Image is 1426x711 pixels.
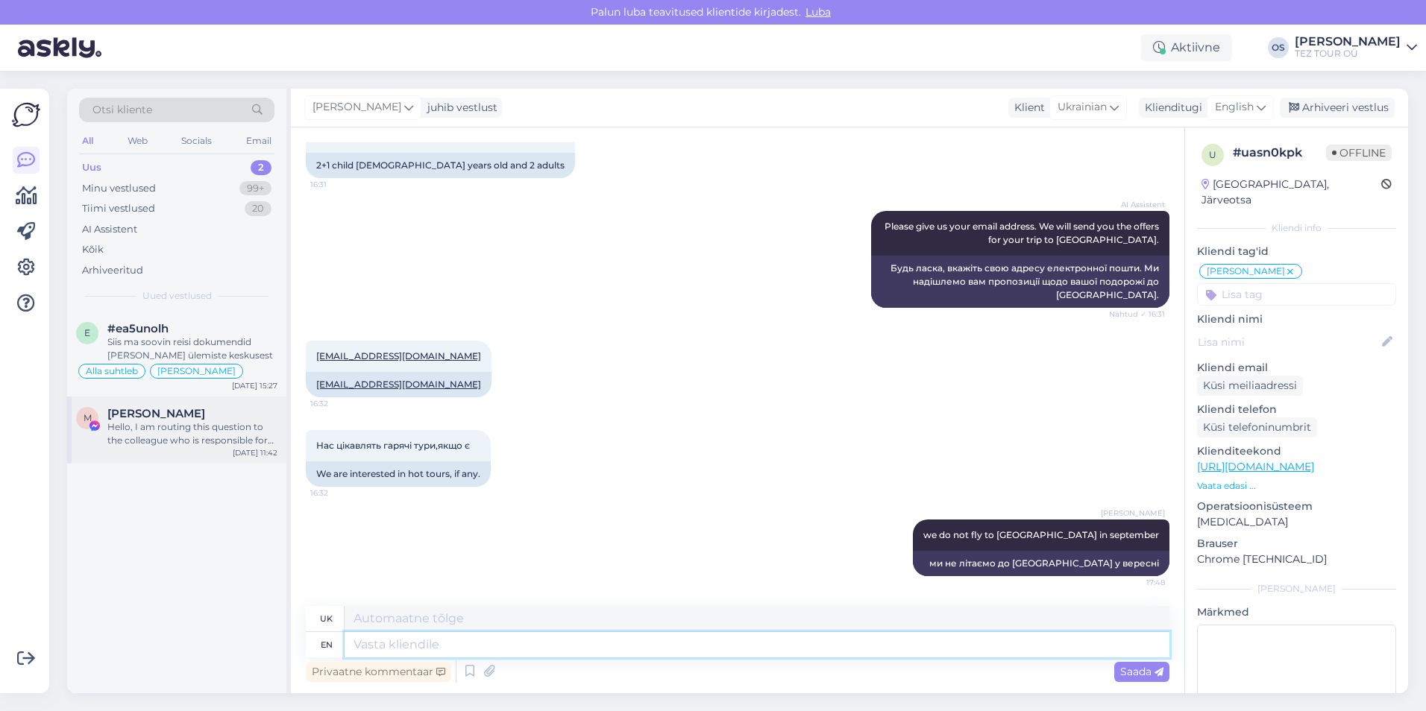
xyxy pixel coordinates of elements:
div: Klienditugi [1139,100,1202,116]
p: Kliendi telefon [1197,402,1396,417]
div: 2 [251,160,271,175]
div: AI Assistent [82,222,137,237]
span: [PERSON_NAME] [312,99,401,116]
span: Please give us your email address. We will send you the offers for your trip to [GEOGRAPHIC_DATA]. [885,221,1161,245]
span: M [84,412,92,423]
div: Hello, I am routing this question to the colleague who is responsible for this topic. The reply m... [107,420,277,447]
p: Operatsioonisüsteem [1197,499,1396,514]
span: 17:48 [1109,577,1165,588]
div: Minu vestlused [82,181,156,196]
span: [PERSON_NAME] [157,367,236,376]
div: [PERSON_NAME] [1295,36,1401,48]
span: [PERSON_NAME] [1207,267,1285,276]
span: 16:32 [310,487,366,499]
p: Märkmed [1197,604,1396,620]
div: Email [243,131,274,151]
span: Marina Marova [107,407,205,420]
span: [PERSON_NAME] [1101,508,1165,519]
div: Kõik [82,242,104,257]
div: [GEOGRAPHIC_DATA], Järveotsa [1202,177,1381,208]
span: #ea5unolh [107,322,169,335]
div: Siis ma soovin reisi dokumendid [PERSON_NAME] ülemiste keskusest [107,335,277,362]
span: English [1215,99,1254,116]
span: Luba [801,5,835,19]
div: We are interested in hot tours, if any. [306,461,491,487]
div: Küsi meiliaadressi [1197,376,1303,396]
div: Arhiveeritud [82,263,143,278]
div: 99+ [239,181,271,196]
div: TEZ TOUR OÜ [1295,48,1401,60]
p: Kliendi email [1197,360,1396,376]
div: All [79,131,96,151]
p: Kliendi nimi [1197,312,1396,327]
div: Arhiveeri vestlus [1280,98,1395,118]
span: 16:31 [310,179,366,190]
div: Tiimi vestlused [82,201,155,216]
span: 16:32 [310,398,366,409]
span: we do not fly to [GEOGRAPHIC_DATA] in september [923,529,1159,540]
p: Vaata edasi ... [1197,479,1396,493]
span: Saada [1120,665,1163,678]
p: Klienditeekond [1197,443,1396,459]
a: [URL][DOMAIN_NAME] [1197,460,1314,473]
span: AI Assistent [1109,199,1165,210]
a: [PERSON_NAME]TEZ TOUR OÜ [1295,36,1417,60]
div: Küsi telefoninumbrit [1197,417,1317,437]
div: Privaatne kommentaar [306,662,451,682]
div: OS [1268,37,1289,58]
div: Aktiivne [1141,34,1232,61]
div: Uus [82,160,101,175]
div: ми не літаємо до [GEOGRAPHIC_DATA] у вересні [913,551,1169,576]
span: Ukrainian [1058,99,1107,116]
div: [PERSON_NAME] [1197,582,1396,595]
span: Alla suhtleb [86,367,138,376]
p: Chrome [TECHNICAL_ID] [1197,552,1396,567]
div: uk [320,606,333,631]
span: Offline [1326,145,1392,161]
div: Kliendi info [1197,221,1396,235]
a: [EMAIL_ADDRESS][DOMAIN_NAME] [316,350,481,361]
div: juhib vestlust [421,100,497,116]
div: 2+1 child [DEMOGRAPHIC_DATA] years old and 2 adults [306,153,575,178]
div: Socials [178,131,215,151]
div: [DATE] 15:27 [232,380,277,391]
span: Uued vestlused [142,289,212,303]
span: e [84,327,90,338]
span: Otsi kliente [92,102,152,118]
p: [MEDICAL_DATA] [1197,514,1396,530]
div: en [321,632,333,657]
p: Kliendi tag'id [1197,244,1396,259]
div: Будь ласка, вкажіть свою адресу електронної пошти. Ми надішлемо вам пропозиції щодо вашої подорож... [871,256,1169,308]
img: Askly Logo [12,101,40,129]
div: 20 [245,201,271,216]
div: Klient [1008,100,1045,116]
a: [EMAIL_ADDRESS][DOMAIN_NAME] [316,379,481,390]
input: Lisa nimi [1198,334,1379,350]
input: Lisa tag [1197,283,1396,306]
div: Web [125,131,151,151]
div: # uasn0kpk [1233,144,1326,162]
span: u [1209,149,1216,160]
div: [DATE] 11:42 [233,447,277,458]
span: Нас цікавлять гарячі тури,якщо є [316,440,470,451]
span: Nähtud ✓ 16:31 [1109,309,1165,320]
p: Brauser [1197,536,1396,552]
